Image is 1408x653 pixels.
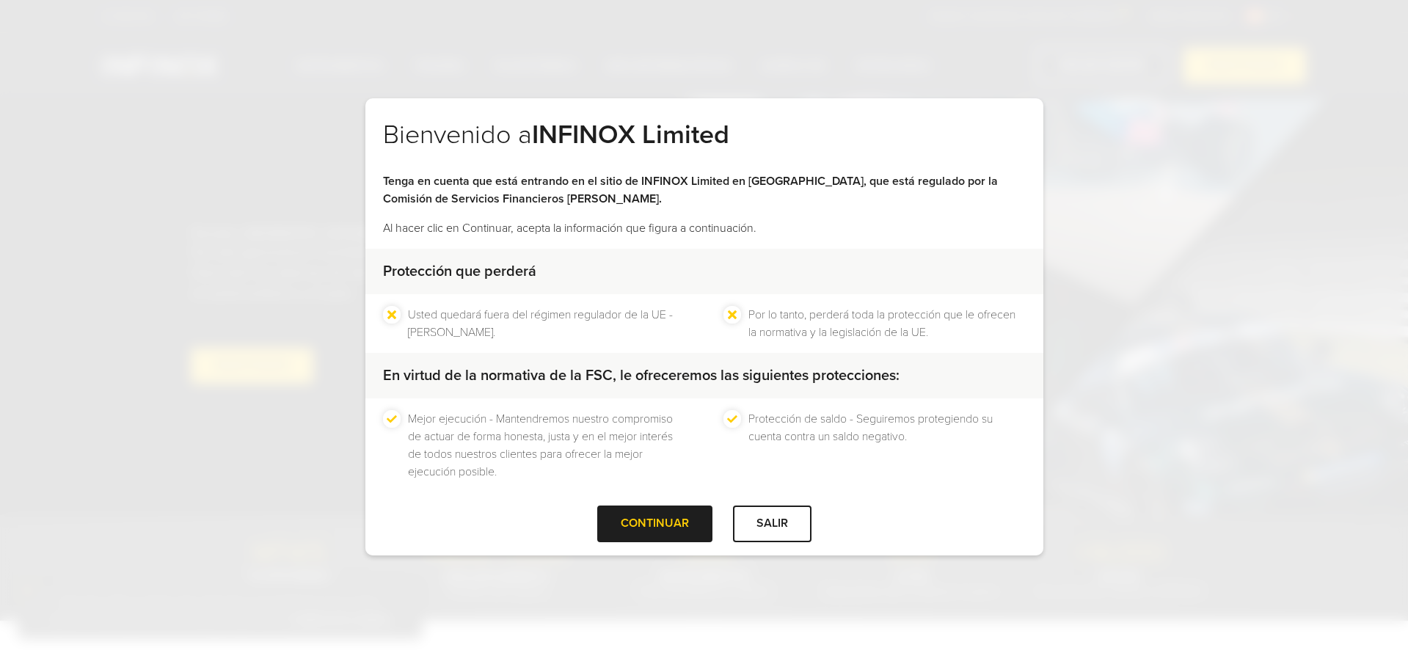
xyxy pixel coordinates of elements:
[532,119,729,150] strong: INFINOX Limited
[733,506,811,541] div: SALIR
[383,263,536,280] strong: Protección que perderá
[408,306,685,341] li: Usted quedará fuera del régimen regulador de la UE - [PERSON_NAME].
[383,174,998,206] strong: Tenga en cuenta que está entrando en el sitio de INFINOX Limited en [GEOGRAPHIC_DATA], que está r...
[383,367,900,384] strong: En virtud de la normativa de la FSC, le ofreceremos las siguientes protecciones:
[748,306,1026,341] li: Por lo tanto, perderá toda la protección que le ofrecen la normativa y la legislación de la UE.
[597,506,712,541] div: CONTINUAR
[383,219,1026,237] p: Al hacer clic en Continuar, acepta la información que figura a continuación.
[408,410,685,481] li: Mejor ejecución - Mantendremos nuestro compromiso de actuar de forma honesta, justa y en el mejor...
[748,410,1026,481] li: Protección de saldo - Seguiremos protegiendo su cuenta contra un saldo negativo.
[383,119,1026,173] h2: Bienvenido a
